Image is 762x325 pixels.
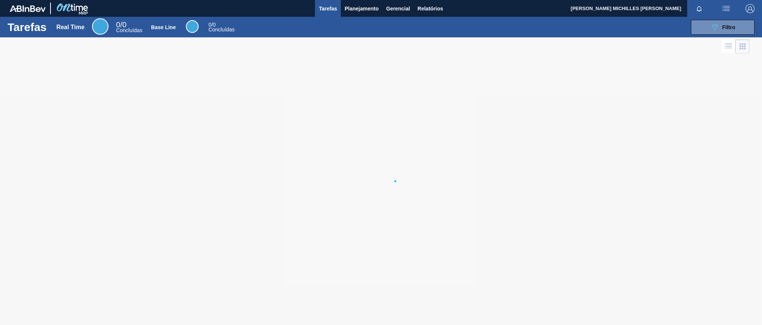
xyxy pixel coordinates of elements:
span: Concluídas [208,27,235,32]
img: TNhmsLtSVTkK8tSr43FrP2fwEKptu5GPRR3wAAAABJRU5ErkJggg== [10,5,46,12]
img: userActions [722,4,731,13]
span: Concluídas [116,27,142,33]
span: 0 [116,21,120,29]
span: 0 [208,22,211,28]
h1: Tarefas [7,23,47,31]
div: Real Time [56,24,85,31]
span: Relatórios [417,4,443,13]
span: Gerencial [386,4,410,13]
img: Logout [746,4,755,13]
span: Planejamento [345,4,379,13]
span: Filtro [722,24,735,30]
div: Real Time [116,22,142,33]
button: Filtro [691,20,755,35]
span: / 0 [208,22,215,28]
span: / 0 [116,21,126,29]
div: Base Line [151,24,176,30]
span: Tarefas [319,4,337,13]
div: Base Line [186,20,199,33]
div: Real Time [92,18,108,35]
div: Base Line [208,22,235,32]
button: Notificações [687,3,711,14]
